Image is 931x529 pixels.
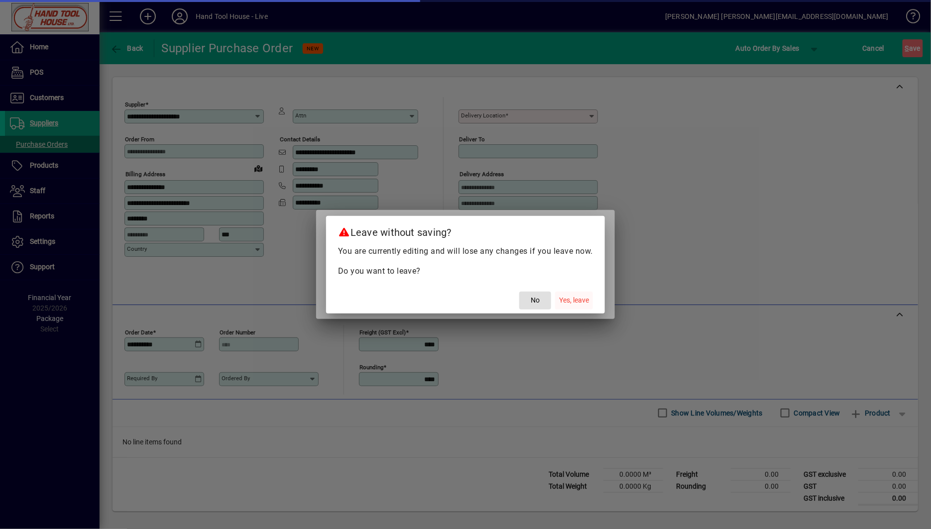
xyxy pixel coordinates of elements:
[338,245,593,257] p: You are currently editing and will lose any changes if you leave now.
[519,292,551,310] button: No
[555,292,593,310] button: Yes, leave
[338,265,593,277] p: Do you want to leave?
[559,295,589,306] span: Yes, leave
[326,216,605,245] h2: Leave without saving?
[531,295,540,306] span: No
